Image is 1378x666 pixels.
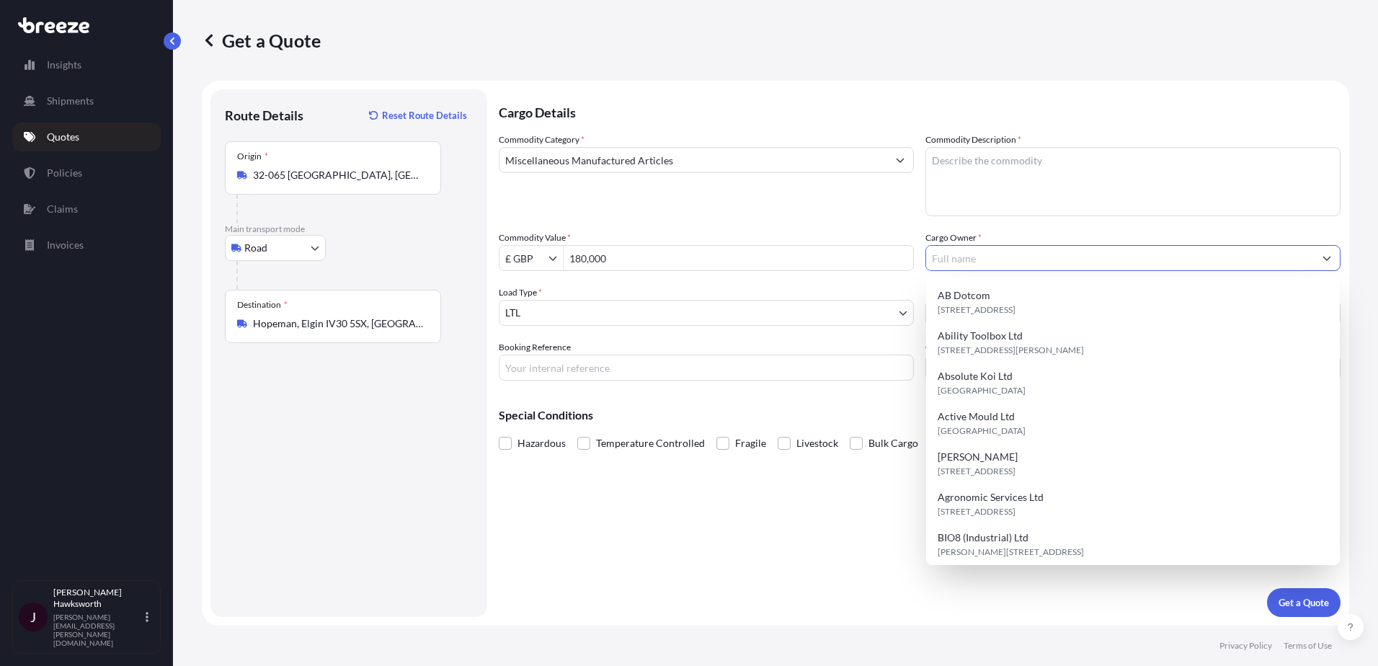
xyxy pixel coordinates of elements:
p: Claims [47,202,78,216]
span: [PERSON_NAME] [938,450,1018,464]
label: Commodity Category [499,133,584,147]
span: [STREET_ADDRESS] [938,505,1015,519]
p: Insights [47,58,81,72]
p: Quotes [47,130,79,144]
span: [GEOGRAPHIC_DATA] [938,424,1026,438]
p: Shipments [47,94,94,108]
p: Route Details [225,107,303,124]
span: Agronomic Services Ltd [938,490,1044,505]
span: LTL [505,306,520,320]
p: [PERSON_NAME][EMAIL_ADDRESS][PERSON_NAME][DOMAIN_NAME] [53,613,143,647]
label: Cargo Owner [925,231,982,245]
input: Commodity Value [499,245,548,271]
p: Cargo Details [499,89,1341,133]
span: Hazardous [517,432,566,454]
span: Bulk Cargo [868,432,918,454]
span: Fragile [735,432,766,454]
label: Commodity Value [499,231,571,245]
span: Temperature Controlled [596,432,705,454]
p: Main transport mode [225,223,473,235]
p: Get a Quote [1279,595,1329,610]
button: Show suggestions [1314,245,1340,271]
span: [STREET_ADDRESS][PERSON_NAME] [938,343,1084,358]
label: Freight Cost [925,285,972,300]
label: Carrier Name [925,340,977,355]
p: Get a Quote [202,29,321,52]
input: Origin [253,168,423,182]
span: BIO8 (Industrial) Ltd [938,530,1028,545]
span: [STREET_ADDRESS] [938,464,1015,479]
div: Destination [237,299,288,311]
span: Load Type [499,285,542,300]
input: Full name [926,245,1314,271]
span: [PERSON_NAME][STREET_ADDRESS] [938,545,1084,559]
p: Policies [47,166,82,180]
p: Privacy Policy [1219,640,1272,652]
input: Type amount [564,245,913,271]
button: Select transport [225,235,326,261]
label: Commodity Description [925,133,1021,147]
input: Select a commodity type [499,147,887,173]
p: Invoices [47,238,84,252]
p: Terms of Use [1284,640,1332,652]
span: AB Dotcom [938,288,990,303]
p: Special Conditions [499,409,1341,421]
span: Livestock [796,432,838,454]
span: Absolute Koi Ltd [938,369,1013,383]
span: J [30,610,36,624]
span: Ability Toolbox Ltd [938,329,1023,343]
input: Destination [253,316,423,331]
p: Reset Route Details [382,108,467,123]
span: [GEOGRAPHIC_DATA] [938,383,1026,398]
input: Enter name [925,355,1341,381]
div: Origin [237,151,268,162]
span: Road [244,241,267,255]
span: Active Mould Ltd [938,409,1015,424]
p: [PERSON_NAME] Hawksworth [53,587,143,610]
label: Booking Reference [499,340,571,355]
span: [STREET_ADDRESS] [938,303,1015,317]
input: Your internal reference [499,355,914,381]
button: Show suggestions [548,251,563,265]
button: Show suggestions [887,147,913,173]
